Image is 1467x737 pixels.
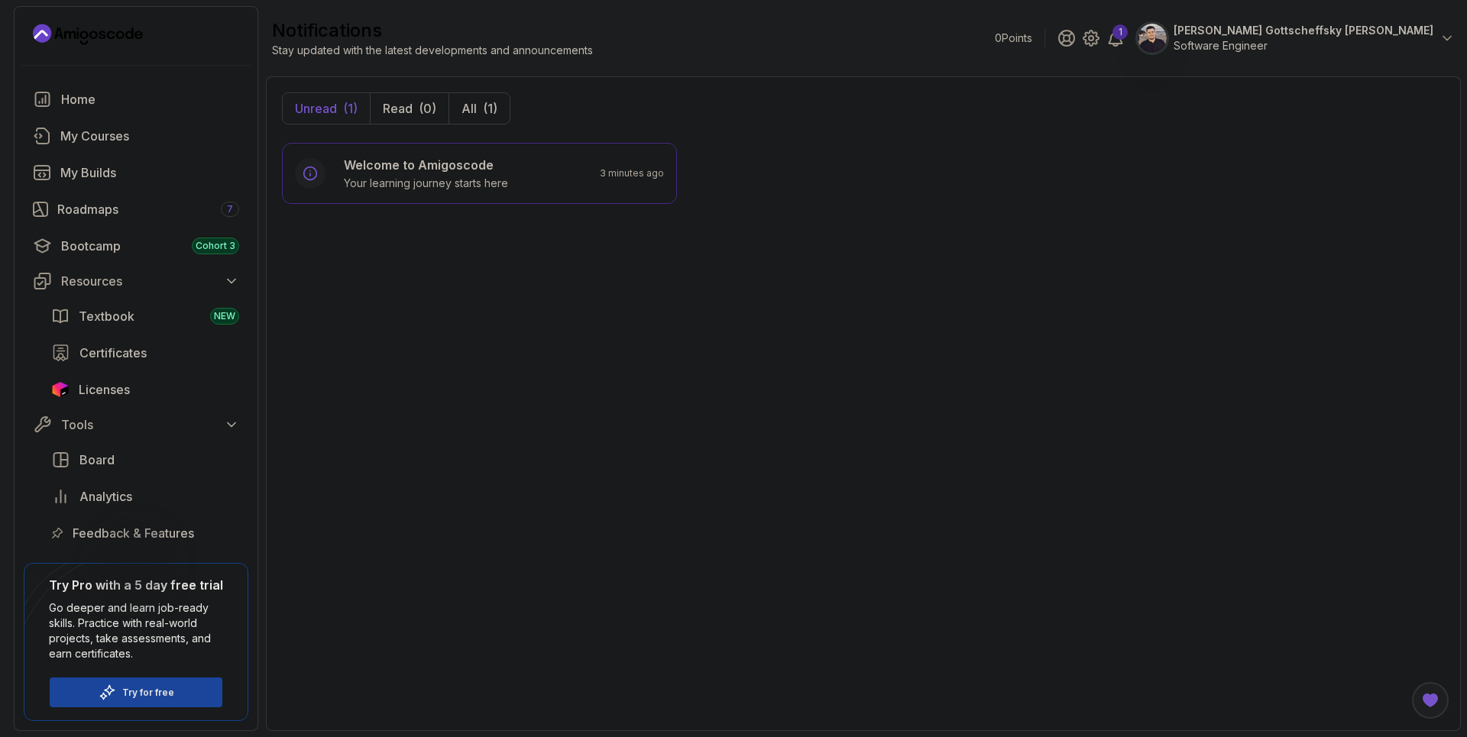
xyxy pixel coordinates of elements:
button: user profile image[PERSON_NAME] Gottscheffsky [PERSON_NAME]Software Engineer [1137,23,1455,53]
p: Your learning journey starts here [344,176,508,191]
div: Bootcamp [61,237,239,255]
img: user profile image [1138,24,1167,53]
h2: notifications [272,18,593,43]
a: certificates [42,338,248,368]
div: Resources [61,272,239,290]
a: board [42,444,248,475]
span: Analytics [79,487,132,506]
p: 3 minutes ago [600,167,664,179]
button: Open Feedback Button [1412,682,1449,719]
img: jetbrains icon [51,382,70,397]
a: analytics [42,481,248,512]
button: All(1) [449,93,510,124]
a: builds [24,157,248,188]
button: Unread(1) [283,93,370,124]
div: Home [61,90,239,108]
button: Tools [24,411,248,438]
a: courses [24,121,248,151]
h6: Welcome to Amigoscode [344,156,508,174]
span: Cohort 3 [196,240,235,252]
p: Go deeper and learn job-ready skills. Practice with real-world projects, take assessments, and ea... [49,600,223,661]
div: 1 [1112,24,1128,40]
p: Unread [295,99,337,118]
a: 1 [1106,29,1125,47]
span: Textbook [79,307,134,325]
a: home [24,84,248,115]
p: Software Engineer [1174,38,1433,53]
span: 7 [227,203,233,215]
span: Certificates [79,344,147,362]
p: All [461,99,477,118]
p: 0 Points [995,31,1032,46]
button: Resources [24,267,248,295]
div: (1) [343,99,358,118]
a: bootcamp [24,231,248,261]
a: licenses [42,374,248,405]
button: Try for free [49,677,223,708]
a: roadmaps [24,194,248,225]
a: Try for free [122,687,174,699]
p: Read [383,99,413,118]
div: (0) [419,99,436,118]
div: My Courses [60,127,239,145]
a: feedback [42,518,248,548]
button: Read(0) [370,93,449,124]
a: textbook [42,301,248,331]
p: [PERSON_NAME] Gottscheffsky [PERSON_NAME] [1174,23,1433,38]
a: Landing page [33,22,143,47]
div: Roadmaps [57,200,239,218]
div: Tools [61,415,239,434]
div: My Builds [60,163,239,182]
span: Licenses [79,380,130,399]
span: Feedback & Features [73,524,194,542]
span: NEW [214,310,235,322]
div: (1) [483,99,497,118]
span: Board [79,451,115,469]
p: Stay updated with the latest developments and announcements [272,43,593,58]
